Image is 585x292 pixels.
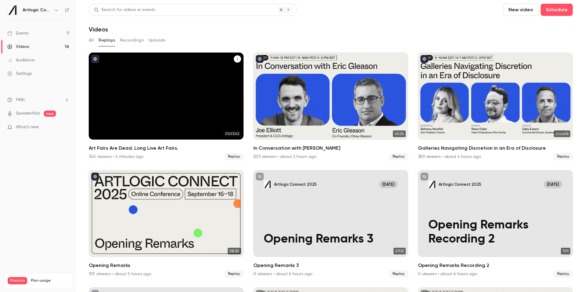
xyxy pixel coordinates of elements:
[94,7,155,13] div: Search for videos or events
[253,170,408,278] a: Opening Remarks 3Artlogic Connect 2025[DATE]Opening Remarks 307:32Opening Remarks 30 viewers • ab...
[428,181,436,188] img: Opening Remarks Recording 2
[389,153,408,160] span: Replay
[62,125,69,130] iframe: Noticeable Trigger
[541,4,573,16] button: Schedule
[418,170,573,278] li: Opening Remarks Recording 2
[89,262,244,269] h2: Opening Remarks
[44,111,56,117] span: new
[253,53,408,160] li: In Conversation with Eric Gleason
[16,124,39,130] span: What's new
[253,144,408,152] h2: In Conversation with [PERSON_NAME]
[23,7,51,13] h6: Artlogic Connect 2025
[7,44,29,50] div: Videos
[89,170,244,278] li: Opening Remarks
[544,181,562,188] span: [DATE]
[561,248,570,254] span: 11:11
[418,53,573,160] a: 01:06:16Galleries Navigating Discretion in an Era of Disclosure383 viewers • about 4 hours agoReplay
[418,53,573,160] li: Galleries Navigating Discretion in an Era of Disclosure
[89,35,94,45] button: All
[148,35,166,45] button: Uploads
[16,110,40,117] a: SpeakerHub
[428,218,562,246] p: Opening Remarks Recording 2
[253,262,408,269] h2: Opening Remarks 3
[418,262,573,269] h2: Opening Remarks Recording 2
[274,182,317,187] p: Artlogic Connect 2025
[503,4,538,16] button: New video
[253,271,312,277] div: 0 viewers • about 6 hours ago
[264,232,398,246] p: Opening Remarks 3
[253,53,408,160] a: 45:24In Conversation with [PERSON_NAME]203 viewers • about 2 hours agoReplay
[99,35,115,45] button: Replays
[31,278,69,283] span: Plan usage
[418,271,477,277] div: 0 viewers • about 6 hours ago
[379,181,398,188] span: [DATE]
[7,57,35,63] div: Audience
[7,30,28,36] div: Events
[89,53,244,160] li: Art Fairs Are Dead. Long Live Art Fairs.
[89,144,244,152] h2: Art Fairs Are Dead. Long Live Art Fairs.
[89,154,143,160] div: 345 viewers • 4 minutes ago
[420,55,428,63] button: published
[224,153,244,160] span: Replay
[393,130,406,137] span: 45:24
[420,173,428,181] button: unpublished
[418,144,573,152] h2: Galleries Navigating Discretion in an Era of Disclosure
[439,182,481,187] p: Artlogic Connect 2025
[389,270,408,278] span: Replay
[553,270,573,278] span: Replay
[16,97,25,103] span: Help
[89,53,244,160] a: 01:03:02Art Fairs Are Dead. Long Live Art Fairs.345 viewers • 4 minutes agoReplay
[89,271,151,277] div: 159 viewers • about 5 hours ago
[224,270,244,278] span: Replay
[553,153,573,160] span: Replay
[253,170,408,278] li: Opening Remarks 3
[7,71,32,77] div: Settings
[91,173,99,181] button: published
[223,130,241,137] span: 01:03:02
[256,55,264,63] button: published
[7,97,69,103] li: help-dropdown-opener
[89,170,244,278] a: 08:30Opening Remarks159 viewers • about 5 hours agoReplay
[253,154,316,160] div: 203 viewers • about 2 hours ago
[8,277,27,284] span: Premium
[264,181,271,188] img: Opening Remarks 3
[120,35,143,45] button: Recordings
[393,248,406,254] span: 07:32
[228,248,241,254] span: 08:30
[554,130,570,137] span: 01:06:16
[91,55,99,63] button: published
[256,173,264,181] button: unpublished
[418,154,481,160] div: 383 viewers • about 4 hours ago
[89,4,573,288] section: Videos
[418,170,573,278] a: Opening Remarks Recording 2Artlogic Connect 2025[DATE]Opening Remarks Recording 211:11Opening Rem...
[89,26,108,33] h1: Videos
[8,5,17,15] img: Artlogic Connect 2025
